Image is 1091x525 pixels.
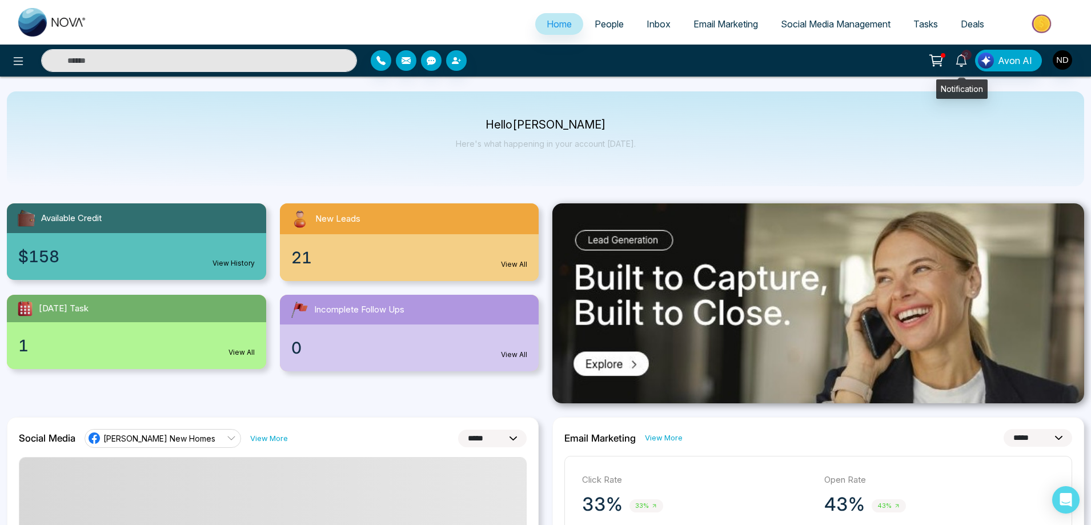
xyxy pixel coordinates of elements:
span: [PERSON_NAME] New Homes [103,433,215,444]
p: 43% [824,493,865,516]
a: Social Media Management [769,13,902,35]
span: Deals [961,18,984,30]
span: 21 [291,246,312,270]
img: User Avatar [1053,50,1072,70]
img: todayTask.svg [16,299,34,318]
a: Inbox [635,13,682,35]
h2: Email Marketing [564,432,636,444]
span: Incomplete Follow Ups [314,303,404,316]
span: 0 [291,336,302,360]
h2: Social Media [19,432,75,444]
a: Email Marketing [682,13,769,35]
span: 33% [629,499,663,512]
span: Available Credit [41,212,102,225]
p: Hello [PERSON_NAME] [456,120,636,130]
span: Inbox [647,18,671,30]
a: People [583,13,635,35]
a: Deals [949,13,996,35]
div: Notification [936,79,988,99]
p: 33% [582,493,623,516]
a: 2 [948,50,975,70]
span: 1 [18,334,29,358]
a: New Leads21View All [273,203,546,281]
span: People [595,18,624,30]
span: Email Marketing [693,18,758,30]
span: 2 [961,50,972,60]
img: . [552,203,1084,403]
span: [DATE] Task [39,302,89,315]
span: Home [547,18,572,30]
a: View All [501,259,527,270]
img: followUps.svg [289,299,310,320]
a: View More [250,433,288,444]
a: View All [501,350,527,360]
span: Avon AI [998,54,1032,67]
a: View All [228,347,255,358]
img: Market-place.gif [1001,11,1084,37]
a: View History [212,258,255,268]
button: Avon AI [975,50,1042,71]
a: View More [645,432,683,443]
img: Nova CRM Logo [18,8,87,37]
p: Click Rate [582,474,813,487]
span: Tasks [913,18,938,30]
a: Tasks [902,13,949,35]
span: 43% [872,499,906,512]
img: Lead Flow [978,53,994,69]
div: Open Intercom Messenger [1052,486,1080,514]
a: Home [535,13,583,35]
p: Open Rate [824,474,1055,487]
img: newLeads.svg [289,208,311,230]
span: New Leads [315,213,360,226]
span: Social Media Management [781,18,891,30]
p: Here's what happening in your account [DATE]. [456,139,636,149]
span: $158 [18,245,59,268]
a: Incomplete Follow Ups0View All [273,295,546,371]
img: availableCredit.svg [16,208,37,229]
